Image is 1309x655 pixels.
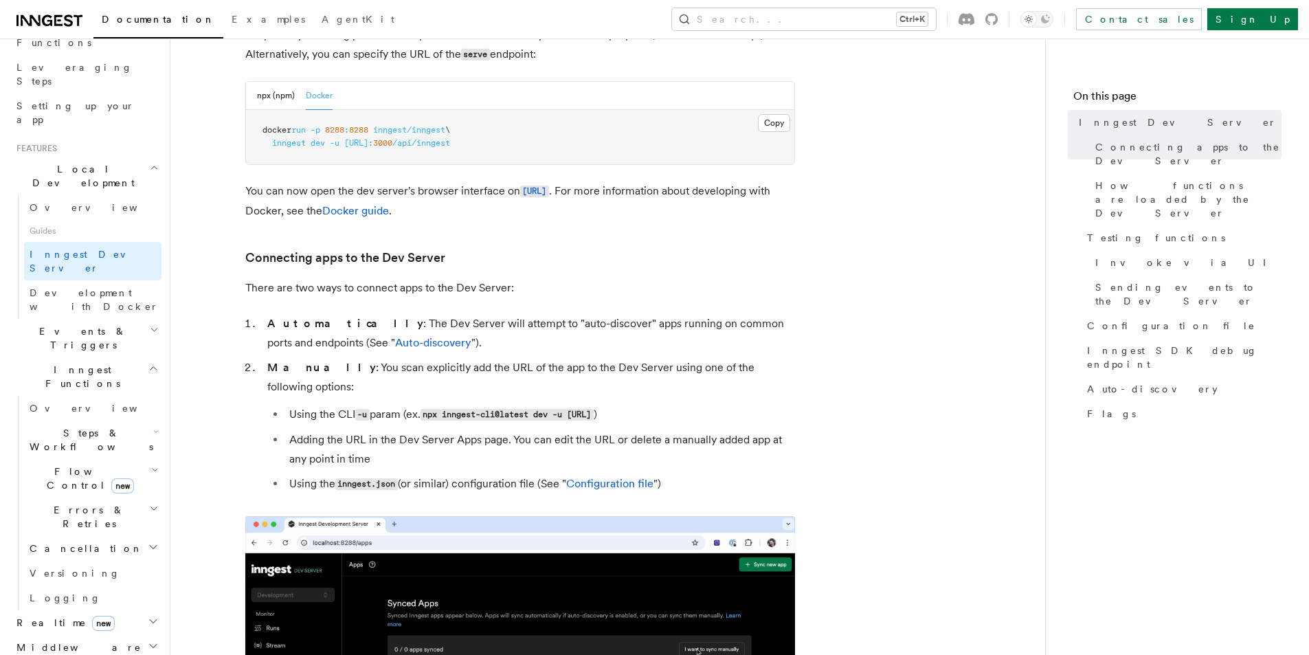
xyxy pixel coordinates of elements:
span: Inngest Dev Server [30,249,147,274]
a: [URL] [520,184,549,197]
span: Auto-discovery [1087,382,1218,396]
button: Cancellation [24,536,161,561]
a: Auto-discovery [1082,377,1282,401]
code: inngest.json [335,478,398,490]
span: Development with Docker [30,287,159,312]
span: 3000 [373,138,392,148]
a: Inngest SDK debug endpoint [1082,338,1282,377]
span: Configuration file [1087,319,1255,333]
a: Flags [1082,401,1282,426]
a: How functions are loaded by the Dev Server [1090,173,1282,225]
code: -u [355,409,370,421]
span: Inngest SDK debug endpoint [1087,344,1282,371]
span: 8288 [325,125,344,135]
span: Inngest Dev Server [1079,115,1277,129]
a: Development with Docker [24,280,161,319]
span: inngest/inngest [373,125,445,135]
span: new [92,616,115,631]
span: Overview [30,403,171,414]
button: Local Development [11,157,161,195]
button: Errors & Retries [24,498,161,536]
strong: Automatically [267,317,423,330]
a: Leveraging Steps [11,55,161,93]
span: docker [262,125,291,135]
span: Flags [1087,407,1136,421]
span: Flow Control [24,465,151,492]
li: : You scan explicitly add the URL of the app to the Dev Server using one of the following options: [263,358,795,494]
span: \ [445,125,450,135]
span: Invoke via UI [1095,256,1278,269]
a: AgentKit [313,4,403,37]
span: Setting up your app [16,100,135,125]
span: How functions are loaded by the Dev Server [1095,179,1282,220]
a: Inngest Dev Server [24,242,161,280]
span: Testing functions [1087,231,1225,245]
strong: Manually [267,361,376,374]
span: new [111,478,134,493]
li: Adding the URL in the Dev Server Apps page. You can edit the URL or delete a manually added app a... [285,430,795,469]
span: Versioning [30,568,120,579]
a: Contact sales [1076,8,1202,30]
a: Versioning [24,561,161,586]
span: Features [11,143,57,154]
kbd: Ctrl+K [897,12,928,26]
span: run [291,125,306,135]
a: Testing functions [1082,225,1282,250]
button: Copy [758,114,790,132]
a: Connecting apps to the Dev Server [245,248,445,267]
span: Steps & Workflows [24,426,153,454]
a: Setting up your app [11,93,161,132]
span: Logging [30,592,101,603]
span: Events & Triggers [11,324,150,352]
span: Sending events to the Dev Server [1095,280,1282,308]
span: [URL]: [344,138,373,148]
div: Inngest Functions [11,396,161,610]
div: Local Development [11,195,161,319]
span: -u [330,138,339,148]
button: Inngest Functions [11,357,161,396]
span: Middleware [11,641,142,654]
p: There are two ways to connect apps to the Dev Server: [245,278,795,298]
a: Auto-discovery [680,28,757,41]
span: Cancellation [24,542,143,555]
span: Guides [24,220,161,242]
span: Examples [232,14,305,25]
a: Examples [223,4,313,37]
span: -p [311,125,320,135]
button: Steps & Workflows [24,421,161,459]
span: Errors & Retries [24,503,149,531]
li: : The Dev Server will attempt to "auto-discover" apps running on common ports and endpoints (See ... [263,314,795,353]
span: Documentation [102,14,215,25]
button: Flow Controlnew [24,459,161,498]
span: /api/inngest [392,138,450,148]
a: Sign Up [1207,8,1298,30]
span: dev [311,138,325,148]
button: Docker [306,82,333,110]
li: Using the (or similar) configuration file (See " ") [285,474,795,494]
p: You can now open the dev server's browser interface on . For more information about developing wi... [245,181,795,221]
span: Overview [30,202,171,213]
a: Auto-discovery [395,336,471,349]
a: Overview [24,396,161,421]
a: Logging [24,586,161,610]
button: Realtimenew [11,610,161,635]
code: [URL] [520,186,549,197]
li: Using the CLI param (ex. ) [285,405,795,425]
code: npx inngest-cli@latest dev -u [URL] [421,409,594,421]
span: AgentKit [322,14,394,25]
h4: On this page [1073,88,1282,110]
span: : [344,125,349,135]
a: Configuration file [1082,313,1282,338]
a: Sending events to the Dev Server [1090,275,1282,313]
a: Documentation [93,4,223,38]
button: Events & Triggers [11,319,161,357]
button: Search...Ctrl+K [672,8,936,30]
span: Leveraging Steps [16,62,133,87]
a: Invoke via UI [1090,250,1282,275]
span: 8288 [349,125,368,135]
span: inngest [272,138,306,148]
a: Connecting apps to the Dev Server [1090,135,1282,173]
span: Realtime [11,616,115,630]
span: Inngest Functions [11,363,148,390]
a: Overview [24,195,161,220]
